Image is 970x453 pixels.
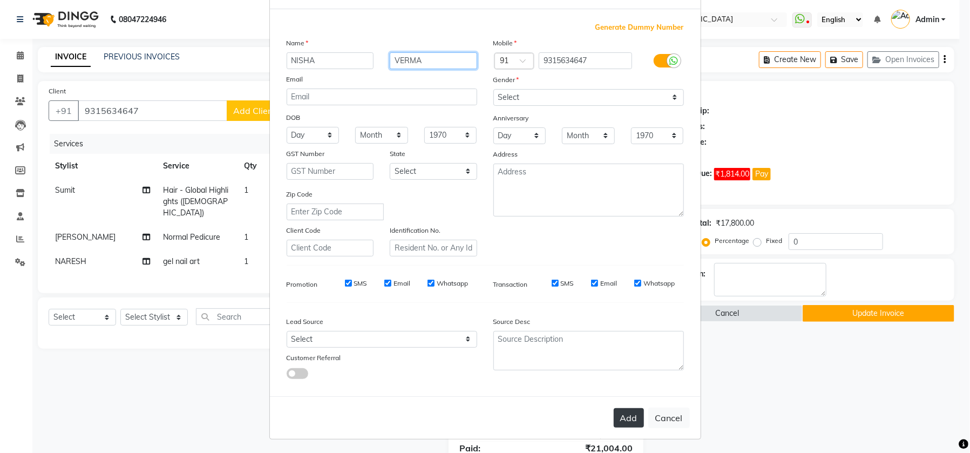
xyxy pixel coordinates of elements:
[390,52,477,69] input: Last Name
[287,204,384,220] input: Enter Zip Code
[437,279,468,288] label: Whatsapp
[600,279,617,288] label: Email
[287,89,477,105] input: Email
[595,22,684,33] span: Generate Dummy Number
[354,279,367,288] label: SMS
[493,113,529,123] label: Anniversary
[287,240,374,256] input: Client Code
[390,149,405,159] label: State
[287,190,313,199] label: Zip Code
[648,408,690,428] button: Cancel
[287,317,324,327] label: Lead Source
[287,226,321,235] label: Client Code
[287,75,303,84] label: Email
[287,353,341,363] label: Customer Referral
[493,38,517,48] label: Mobile
[394,279,410,288] label: Email
[614,408,644,428] button: Add
[493,75,519,85] label: Gender
[287,149,325,159] label: GST Number
[390,226,440,235] label: Identification No.
[287,38,309,48] label: Name
[561,279,574,288] label: SMS
[287,113,301,123] label: DOB
[390,240,477,256] input: Resident No. or Any Id
[287,163,374,180] input: GST Number
[539,52,632,69] input: Mobile
[493,317,531,327] label: Source Desc
[493,150,518,159] label: Address
[287,52,374,69] input: First Name
[493,280,528,289] label: Transaction
[287,280,318,289] label: Promotion
[643,279,675,288] label: Whatsapp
